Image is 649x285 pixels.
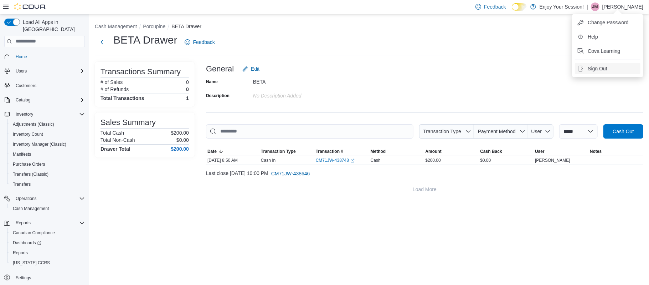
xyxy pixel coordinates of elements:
span: Date [207,149,217,154]
h6: # of Sales [101,79,123,85]
span: Manifests [10,150,85,159]
span: Adjustments (Classic) [13,121,54,127]
span: Cash Management [13,206,49,211]
span: Operations [16,196,37,201]
button: Date [206,147,259,156]
button: CM71JW-438646 [268,166,313,181]
span: Method [371,149,386,154]
button: Adjustments (Classic) [7,119,88,129]
span: Home [16,54,27,60]
button: Inventory Count [7,129,88,139]
span: Transaction # [316,149,343,154]
p: $0.00 [176,137,189,143]
button: Help [575,31,640,42]
div: No Description added [253,90,349,99]
a: Cash Management [10,204,52,213]
svg: External link [350,159,355,163]
span: Cash [371,157,381,163]
a: Purchase Orders [10,160,48,169]
h4: Total Transactions [101,95,144,101]
span: Help [588,33,598,40]
button: Notes [588,147,643,156]
button: Reports [1,218,88,228]
span: Transfers [13,181,31,187]
span: Inventory [16,111,33,117]
button: Transaction Type [259,147,314,156]
span: [US_STATE] CCRS [13,260,50,266]
a: Manifests [10,150,34,159]
span: Users [13,67,85,75]
button: Transaction Type [419,124,474,139]
h6: Total Cash [101,130,124,136]
a: Feedback [182,35,218,49]
button: Reports [7,248,88,258]
span: Feedback [484,3,506,10]
span: Sign Out [588,65,607,72]
button: Customers [1,80,88,91]
span: Notes [590,149,602,154]
button: User [534,147,588,156]
span: Customers [13,81,85,90]
span: Cova Learning [588,47,620,55]
span: Reports [16,220,31,226]
button: Cova Learning [575,45,640,57]
span: Inventory Count [13,131,43,137]
span: $200.00 [426,157,441,163]
h4: $200.00 [171,146,189,152]
button: Catalog [13,96,33,104]
span: Payment Method [478,129,516,134]
span: Inventory Manager (Classic) [13,141,66,147]
button: Load More [206,182,643,196]
span: Transfers [10,180,85,189]
button: Amount [424,147,479,156]
button: Transaction # [314,147,369,156]
a: Transfers (Classic) [10,170,51,179]
button: User [528,124,553,139]
div: $0.00 [479,156,534,165]
div: [DATE] 8:50 AM [206,156,259,165]
p: [PERSON_NAME] [602,2,643,11]
label: Description [206,93,230,99]
span: Cash Management [10,204,85,213]
button: BETA Drawer [171,24,201,29]
span: Users [16,68,27,74]
span: Washington CCRS [10,259,85,267]
span: Change Password [588,19,628,26]
span: Purchase Orders [13,161,45,167]
span: User [535,149,545,154]
p: 0 [186,86,189,92]
button: Purchase Orders [7,159,88,169]
button: [US_STATE] CCRS [7,258,88,268]
div: BETA [253,76,349,85]
button: Cash Back [479,147,534,156]
span: Canadian Compliance [13,230,55,236]
span: Operations [13,194,85,203]
span: Load All Apps in [GEOGRAPHIC_DATA] [20,19,85,33]
button: Sign Out [575,63,640,74]
button: Reports [13,219,34,227]
label: Name [206,79,218,85]
h3: General [206,65,234,73]
span: Load More [413,186,437,193]
button: Inventory [13,110,36,119]
button: Next [95,35,109,49]
button: Payment Method [474,124,528,139]
span: Adjustments (Classic) [10,120,85,129]
span: Transaction Type [261,149,296,154]
p: $200.00 [171,130,189,136]
span: Reports [13,250,28,256]
span: CM71JW-438646 [271,170,310,177]
p: 0 [186,79,189,85]
button: Transfers (Classic) [7,169,88,179]
a: Dashboards [7,238,88,248]
span: Reports [13,219,85,227]
span: Catalog [13,96,85,104]
button: Cash Management [95,24,137,29]
button: Home [1,51,88,62]
a: CM71JW-438748External link [316,157,355,163]
h3: Sales Summary [101,118,156,127]
span: Dashboards [13,240,41,246]
h6: Total Non-Cash [101,137,135,143]
a: Canadian Compliance [10,229,58,237]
